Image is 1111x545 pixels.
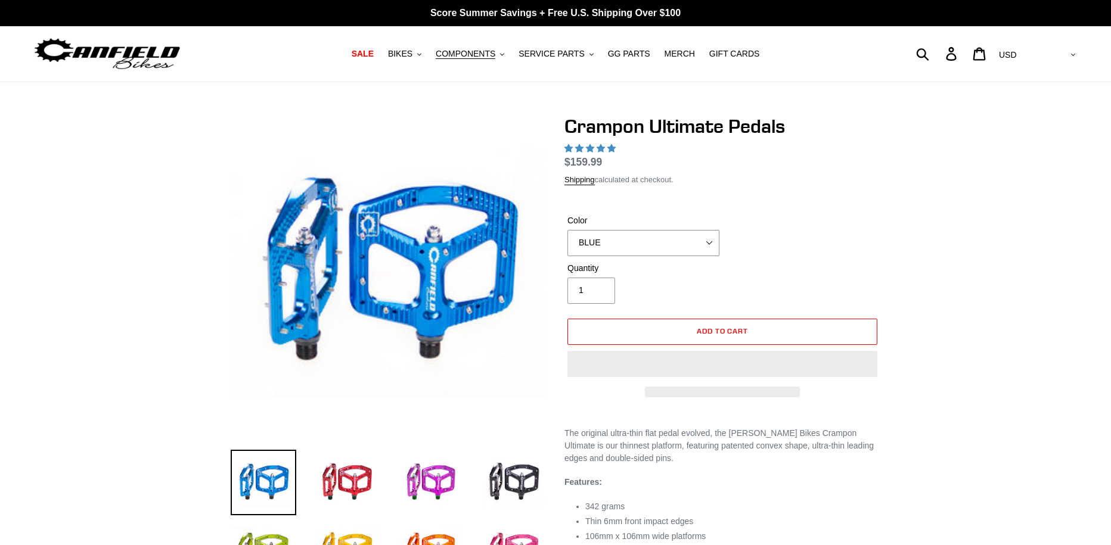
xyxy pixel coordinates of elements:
[709,49,760,59] span: GIFT CARDS
[564,144,618,153] span: 4.95 stars
[436,49,495,59] span: COMPONENTS
[398,450,463,515] img: Load image into Gallery viewer, Crampon Ultimate Pedals
[346,46,380,62] a: SALE
[585,530,880,543] li: 106mm x 106mm wide platforms
[481,450,547,515] img: Load image into Gallery viewer, Crampon Ultimate Pedals
[697,326,749,335] span: Add to cart
[430,46,510,62] button: COMPONENTS
[233,117,544,428] img: Crampon Ultimate Pedals
[585,500,880,513] li: 342 grams
[665,49,695,59] span: MERCH
[585,515,880,528] li: Thin 6mm front impact edges
[564,175,595,185] a: Shipping
[923,41,953,67] input: Search
[564,427,880,465] p: The original ultra-thin flat pedal evolved, the [PERSON_NAME] Bikes Crampon Ultimate is our thinn...
[703,46,766,62] a: GIFT CARDS
[608,49,650,59] span: GG PARTS
[314,450,380,515] img: Load image into Gallery viewer, Crampon Ultimate Pedals
[564,156,602,168] span: $159.99
[602,46,656,62] a: GG PARTS
[519,49,584,59] span: SERVICE PARTS
[231,450,296,515] img: Load image into Gallery viewer, Crampon Ultimate Pedals
[564,477,602,487] strong: Features:
[567,319,877,345] button: Add to cart
[388,49,412,59] span: BIKES
[382,46,427,62] button: BIKES
[567,214,719,227] label: Color
[567,262,719,275] label: Quantity
[564,174,880,186] div: calculated at checkout.
[659,46,701,62] a: MERCH
[352,49,374,59] span: SALE
[33,35,182,73] img: Canfield Bikes
[513,46,599,62] button: SERVICE PARTS
[564,115,880,138] h1: Crampon Ultimate Pedals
